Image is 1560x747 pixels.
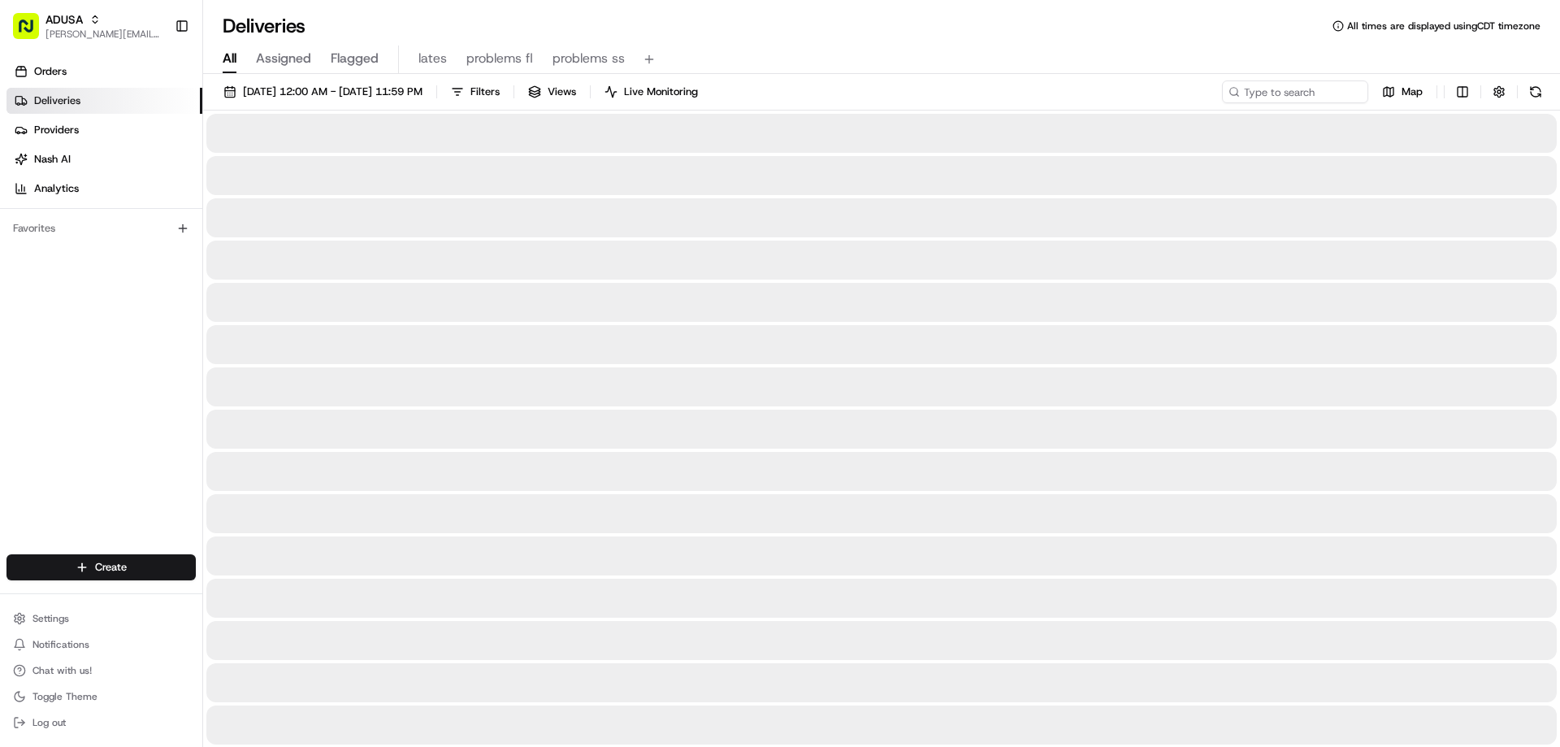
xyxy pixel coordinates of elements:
button: Chat with us! [6,659,196,682]
span: lates [418,49,447,68]
button: ADUSA[PERSON_NAME][EMAIL_ADDRESS][PERSON_NAME][DOMAIN_NAME] [6,7,168,46]
button: Views [521,80,583,103]
span: Settings [32,612,69,625]
button: Live Monitoring [597,80,705,103]
button: Toggle Theme [6,685,196,708]
button: Settings [6,607,196,630]
a: Providers [6,117,202,143]
button: Notifications [6,633,196,656]
span: Log out [32,716,66,729]
a: Nash AI [6,146,202,172]
a: Analytics [6,176,202,202]
span: problems fl [466,49,533,68]
span: Assigned [256,49,311,68]
span: Notifications [32,638,89,651]
button: Refresh [1524,80,1547,103]
span: Live Monitoring [624,85,698,99]
span: Chat with us! [32,664,92,677]
span: Nash AI [34,152,71,167]
span: Filters [470,85,500,99]
button: ADUSA [45,11,83,28]
button: Create [6,554,196,580]
span: Analytics [34,181,79,196]
a: Orders [6,59,202,85]
button: Log out [6,711,196,734]
span: Create [95,560,127,575]
a: Deliveries [6,88,202,114]
h1: Deliveries [223,13,305,39]
span: Orders [34,64,67,79]
span: Providers [34,123,79,137]
span: Map [1402,85,1423,99]
div: Favorites [6,215,196,241]
span: Views [548,85,576,99]
span: [DATE] 12:00 AM - [DATE] 11:59 PM [243,85,422,99]
button: [DATE] 12:00 AM - [DATE] 11:59 PM [216,80,430,103]
span: Toggle Theme [32,690,97,703]
span: Flagged [331,49,379,68]
button: Filters [444,80,507,103]
button: Map [1375,80,1430,103]
span: All [223,49,236,68]
span: problems ss [552,49,625,68]
span: Deliveries [34,93,80,108]
span: All times are displayed using CDT timezone [1347,20,1540,33]
button: [PERSON_NAME][EMAIL_ADDRESS][PERSON_NAME][DOMAIN_NAME] [45,28,162,41]
input: Type to search [1222,80,1368,103]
